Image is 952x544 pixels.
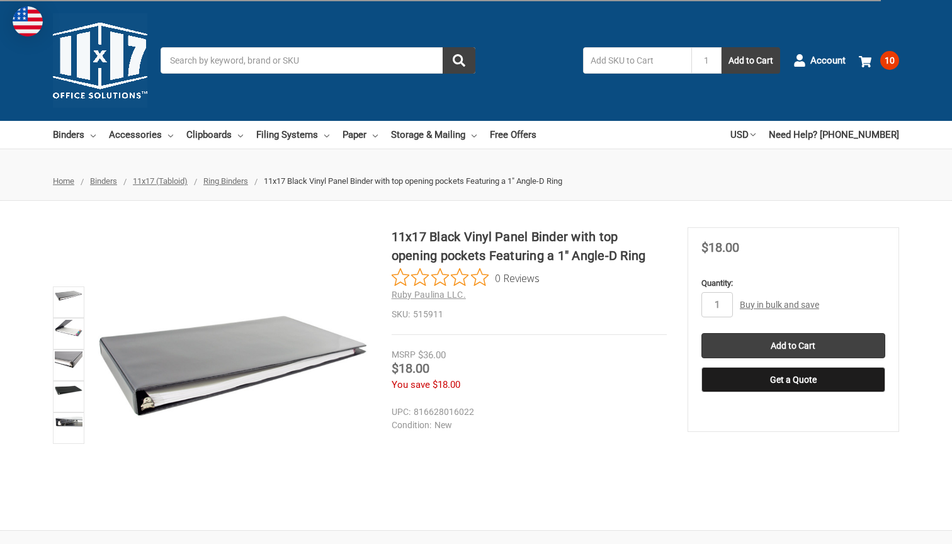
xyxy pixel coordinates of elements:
span: 11x17 Black Vinyl Panel Binder with top opening pockets Featuring a 1" Angle-D Ring [264,176,562,186]
a: Storage & Mailing [391,121,477,149]
a: Need Help? [PHONE_NUMBER] [769,121,899,149]
span: You save [392,379,430,390]
input: Add SKU to Cart [583,47,691,74]
dt: SKU: [392,308,410,321]
a: 11x17 (Tabloid) [133,176,188,186]
dd: 816628016022 [392,405,661,419]
a: Filing Systems [256,121,329,149]
a: Buy in bulk and save [740,300,819,310]
a: Paper [343,121,378,149]
span: 0 Reviews [495,268,540,287]
dt: Condition: [392,419,431,432]
img: 11x17.com [53,13,147,108]
iframe: Google Customer Reviews [848,510,952,544]
a: Binders [90,176,117,186]
div: MSRP [392,348,416,361]
img: 11x17 Binder Vinyl Panel with top opening pockets Featuring a 1" Angle-D Ring Black [94,311,371,420]
a: Ring Binders [203,176,248,186]
a: Clipboards [186,121,243,149]
button: Get a Quote [701,367,885,392]
a: Home [53,176,74,186]
input: Add to Cart [701,333,885,358]
img: 11x17 Black Vinyl Panel Binder with top opening pockets Featuring a 1" Angle-D Ring [55,351,82,368]
img: duty and tax information for United States [13,6,43,37]
a: 10 [859,44,899,77]
img: 11x17 Black Vinyl Panel Binder with top opening pockets Featuring a 1" Angle-D Ring [55,385,82,395]
a: Ruby Paulina LLC. [392,290,466,300]
a: Free Offers [490,121,536,149]
input: Search by keyword, brand or SKU [161,47,475,74]
a: Account [793,44,846,77]
img: 11x17 Binder Vinyl Panel with top opening pockets Featuring a 1" Angle-D Ring Black [55,290,82,302]
dd: 515911 [392,308,667,321]
a: USD [730,121,756,149]
a: Binders [53,121,96,149]
a: Accessories [109,121,173,149]
span: $18.00 [701,240,739,255]
h1: 11x17 Black Vinyl Panel Binder with top opening pockets Featuring a 1" Angle-D Ring [392,227,667,265]
button: Rated 0 out of 5 stars from 0 reviews. Jump to reviews. [392,268,540,287]
span: Account [810,54,846,68]
label: Quantity: [701,277,885,290]
dd: New [392,419,661,432]
img: 11x17 Black Vinyl Panel Binder with top opening pockets Featuring a 1" Angle-D Ring [55,416,82,427]
dt: UPC: [392,405,411,419]
span: 10 [880,51,899,70]
span: $18.00 [392,361,429,376]
span: $36.00 [418,349,446,361]
span: $18.00 [433,379,460,390]
img: 11x17 Black Vinyl Panel Binder with top opening pockets Featuring a 1" Angle-D Ring [55,320,82,337]
button: Add to Cart [722,47,780,74]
